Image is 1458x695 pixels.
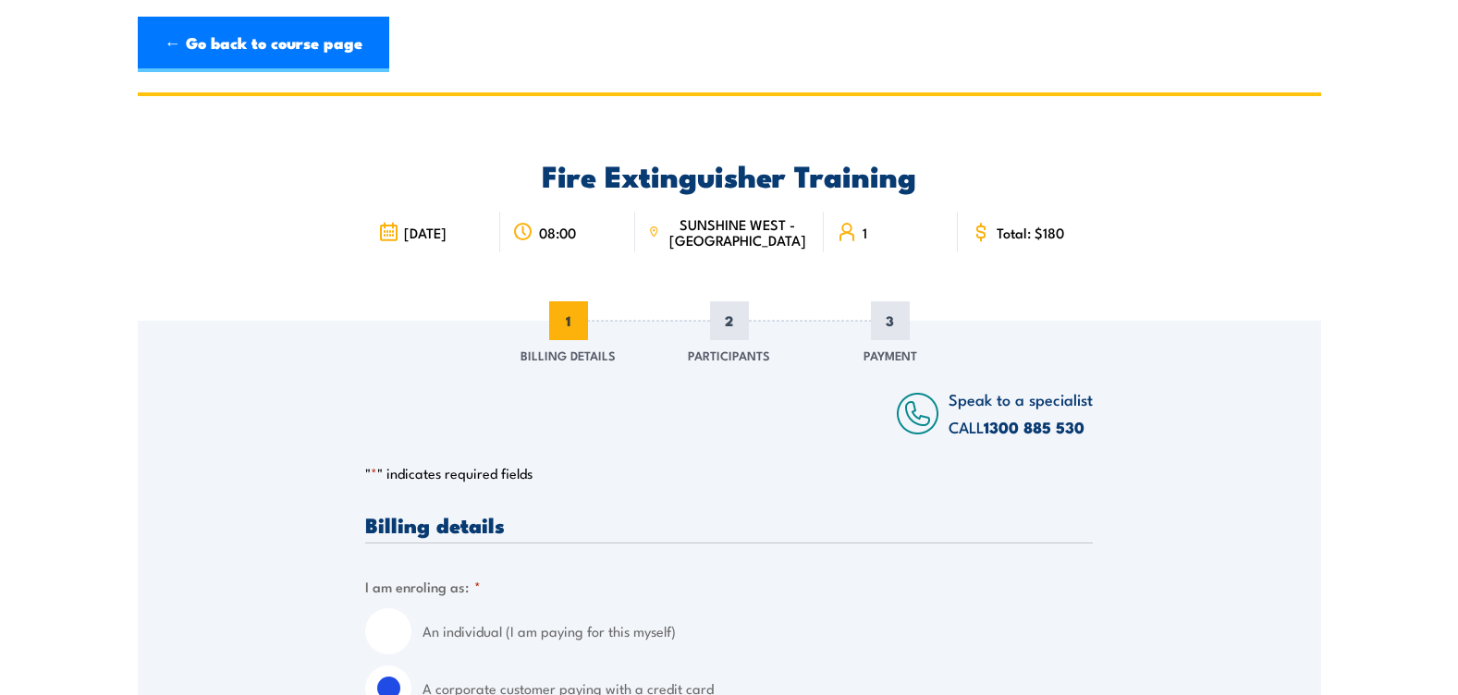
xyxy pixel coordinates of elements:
span: SUNSHINE WEST - [GEOGRAPHIC_DATA] [665,216,810,248]
span: 08:00 [539,225,576,240]
span: Total: $180 [997,225,1064,240]
span: 1 [863,225,867,240]
span: [DATE] [404,225,447,240]
span: Speak to a specialist CALL [949,387,1093,438]
h3: Billing details [365,514,1093,535]
p: " " indicates required fields [365,464,1093,482]
span: 1 [549,301,588,340]
legend: I am enroling as: [365,576,481,597]
span: 3 [871,301,910,340]
span: 2 [710,301,749,340]
a: ← Go back to course page [138,17,389,72]
span: Participants [688,346,770,364]
h2: Fire Extinguisher Training [365,162,1093,188]
span: Billing Details [521,346,616,364]
a: 1300 885 530 [984,415,1084,439]
span: Payment [864,346,917,364]
label: An individual (I am paying for this myself) [423,608,1093,654]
